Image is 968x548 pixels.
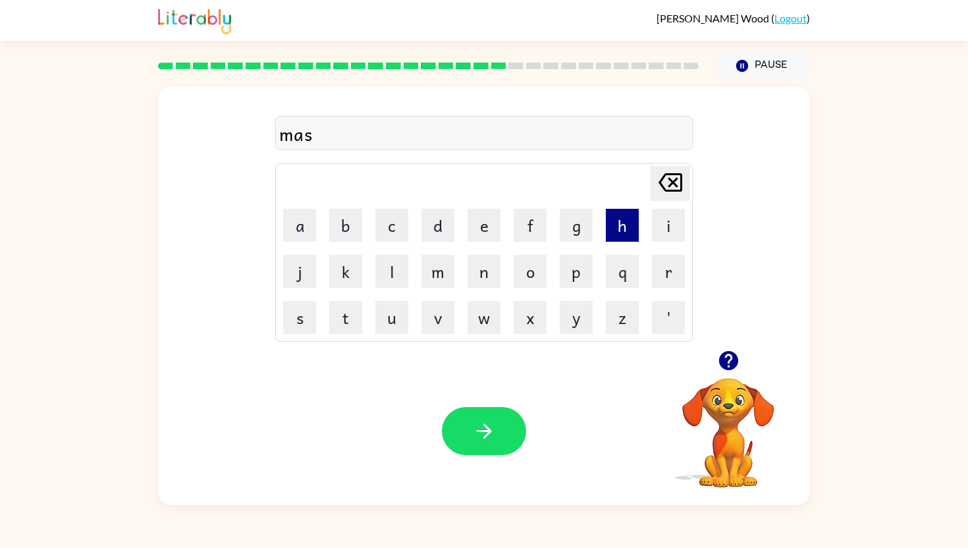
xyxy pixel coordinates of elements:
[421,209,454,242] button: d
[514,209,547,242] button: f
[514,255,547,288] button: o
[283,209,316,242] button: a
[560,301,593,334] button: y
[662,358,794,489] video: Your browser must support playing .mp4 files to use Literably. Please try using another browser.
[468,301,500,334] button: w
[560,255,593,288] button: p
[329,209,362,242] button: b
[329,255,362,288] button: k
[468,255,500,288] button: n
[606,255,639,288] button: q
[279,120,689,148] div: mas
[774,12,807,24] a: Logout
[714,51,810,81] button: Pause
[514,301,547,334] button: x
[375,209,408,242] button: c
[375,255,408,288] button: l
[606,209,639,242] button: h
[652,255,685,288] button: r
[283,301,316,334] button: s
[329,301,362,334] button: t
[560,209,593,242] button: g
[606,301,639,334] button: z
[657,12,810,24] div: ( )
[652,209,685,242] button: i
[468,209,500,242] button: e
[283,255,316,288] button: j
[657,12,771,24] span: [PERSON_NAME] Wood
[652,301,685,334] button: '
[375,301,408,334] button: u
[158,5,231,34] img: Literably
[421,301,454,334] button: v
[421,255,454,288] button: m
